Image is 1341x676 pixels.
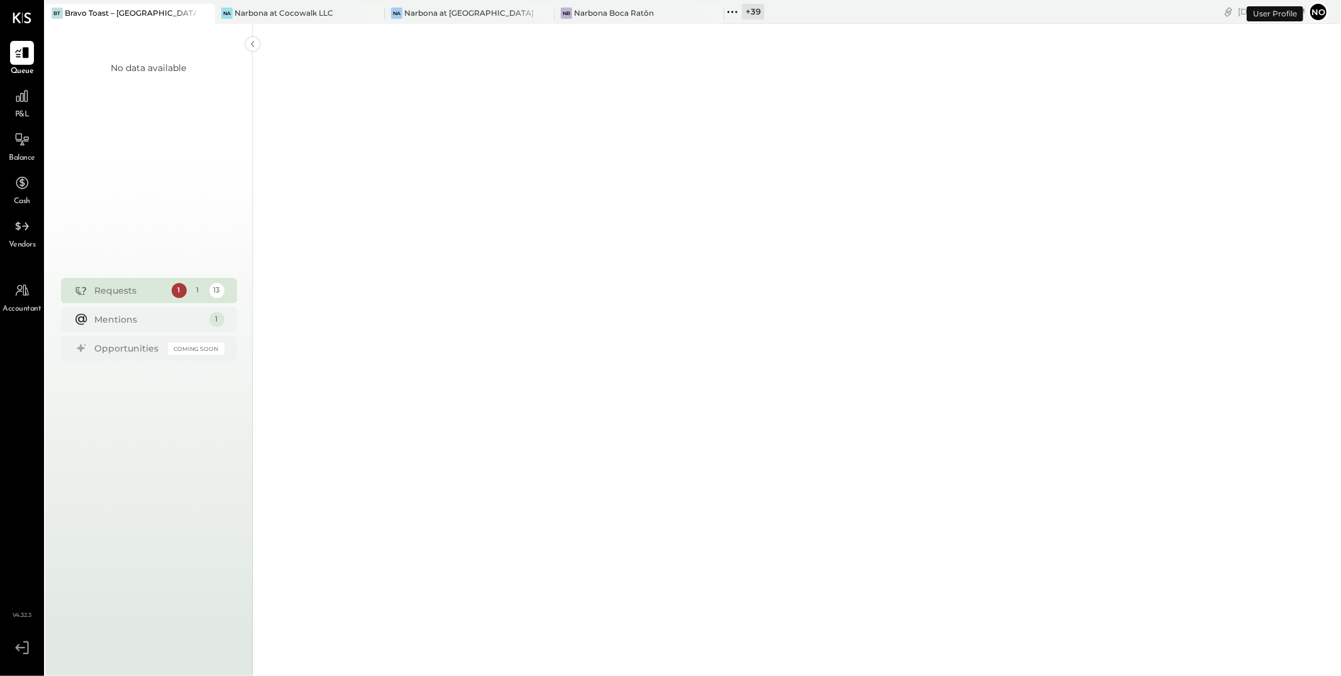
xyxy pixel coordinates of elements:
span: P&L [15,109,30,121]
a: Balance [1,128,43,164]
div: + 39 [742,4,764,19]
div: Narbona at Cocowalk LLC [235,8,333,18]
a: P&L [1,84,43,121]
div: 13 [209,283,224,298]
button: No [1308,2,1328,22]
div: User Profile [1247,6,1303,21]
a: Cash [1,171,43,208]
a: Vendors [1,214,43,251]
div: [DATE] [1238,6,1305,18]
span: Queue [11,66,34,77]
div: Mentions [95,313,203,326]
div: Na [221,8,233,19]
div: Opportunities [95,342,162,355]
div: No data available [111,62,187,74]
span: Cash [14,196,30,208]
div: copy link [1222,5,1235,18]
div: Requests [95,284,165,297]
div: Bravo Toast – [GEOGRAPHIC_DATA] [65,8,196,18]
div: 1 [172,283,187,298]
div: Narbona Boca Ratōn [574,8,654,18]
div: BT [52,8,63,19]
div: Narbona at [GEOGRAPHIC_DATA] LLC [404,8,536,18]
div: 1 [190,283,206,298]
span: Vendors [9,240,36,251]
div: 1 [209,312,224,327]
span: Balance [9,153,35,164]
div: Na [391,8,402,19]
div: Coming Soon [168,343,224,355]
a: Queue [1,41,43,77]
span: Accountant [3,304,41,315]
a: Accountant [1,279,43,315]
div: NB [561,8,572,19]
